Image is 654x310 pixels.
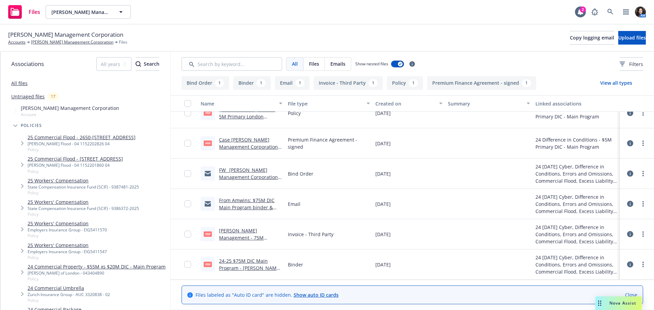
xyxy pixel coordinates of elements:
[604,5,617,19] a: Search
[219,227,264,248] a: [PERSON_NAME] Management - 75M Amwins Invoice.pdf
[204,231,212,236] span: pdf
[375,110,391,117] span: [DATE]
[204,141,212,146] span: pdf
[288,170,313,177] span: Bind Order
[219,197,275,218] a: From Amwins: $75M DIC Main Program binder & invoice.msg
[618,34,646,41] span: Upload files
[375,231,391,238] span: [DATE]
[184,140,191,147] input: Toggle Row Selected
[198,95,285,112] button: Name
[589,76,643,90] button: View all types
[21,104,119,112] span: [PERSON_NAME] Management Corporation
[28,233,107,239] span: Policy
[28,198,139,206] a: 25 Workers' Compensation
[28,276,166,282] span: Policy
[535,136,617,150] div: 24 Difference in Conditions - $5M Primary DIC - Main Program
[625,291,637,298] a: Close
[28,292,110,297] div: Zurich Insurance Group - AUC 3320838 - 02
[618,31,646,45] button: Upload files
[639,200,647,208] a: more
[201,100,275,107] div: Name
[535,254,617,275] div: 24 [DATE] Cyber, Difference in Conditions, Errors and Omissions, Commercial Flood, Excess Liabili...
[369,79,378,87] div: 1
[635,6,646,17] img: photo
[294,292,339,298] a: Show auto ID cards
[620,57,643,71] button: Filters
[570,31,614,45] button: Copy logging email
[47,93,59,100] div: 17
[570,34,614,41] span: Copy logging email
[184,170,191,177] input: Toggle Row Selected
[373,95,446,112] button: Created on
[28,284,110,292] a: 24 Commercial Umbrella
[8,39,26,45] a: Accounts
[219,258,281,278] a: 24-25 $75M DIC Main Program - [PERSON_NAME] Management Inc.pdf
[28,255,107,260] span: Policy
[288,110,301,117] span: Policy
[28,249,107,255] div: Employers Insurance Group - EIG5411547
[533,95,620,112] button: Linked associations
[233,76,271,90] button: Binder
[595,296,642,310] button: Nova Assist
[275,76,310,90] button: Email
[11,80,28,86] a: All files
[288,136,370,150] span: Premium Finance Agreement - signed
[219,136,282,172] a: Case [PERSON_NAME] Management Corporation | B1230AP01139A24 Confirmation of Financed Policy.pdf
[355,61,388,67] span: Show nested files
[136,57,159,71] button: SearchSearch
[28,147,136,152] span: Policy
[28,270,166,276] div: [PERSON_NAME] of London - 043404890
[639,139,647,147] a: more
[409,79,418,87] div: 1
[28,141,136,147] div: [PERSON_NAME] Flood - 04 1152202826 04
[595,296,604,310] div: Drag to move
[256,79,266,87] div: 1
[448,100,522,107] div: Summary
[28,297,110,303] span: Policy
[288,100,362,107] div: File type
[182,57,282,71] input: Search by keyword...
[292,60,298,67] span: All
[51,9,110,16] span: [PERSON_NAME] Management Corporation
[184,200,191,207] input: Toggle Row Selected
[375,200,391,208] span: [DATE]
[28,177,139,184] a: 25 Workers' Compensation
[28,134,136,141] a: 25 Commercial Flood - 2650-[STREET_ADDRESS]
[28,263,166,270] a: 24 Commercial Property - $55M xs $20M DIC - Main Program
[522,79,531,87] div: 1
[588,5,602,19] a: Report a Bug
[215,79,224,87] div: 1
[639,260,647,268] a: more
[196,291,339,298] span: Files labeled as "Auto ID card" are hidden.
[639,109,647,117] a: more
[387,76,423,90] button: Policy
[119,39,127,45] span: Files
[375,140,391,147] span: [DATE]
[295,79,305,87] div: 1
[28,211,139,217] span: Policy
[535,193,617,215] div: 24 [DATE] Cyber, Difference in Conditions, Errors and Omissions, Commercial Flood, Excess Liabili...
[535,224,617,245] div: 24 [DATE] Cyber, Difference in Conditions, Errors and Omissions, Commercial Flood, Excess Liabili...
[309,60,319,67] span: Files
[5,2,43,21] a: Files
[639,230,647,238] a: more
[375,100,435,107] div: Created on
[629,61,643,68] span: Filters
[619,5,633,19] a: Switch app
[288,261,303,268] span: Binder
[375,261,391,268] span: [DATE]
[21,112,119,117] span: Account
[620,61,643,68] span: Filters
[219,106,275,127] a: [PERSON_NAME] MGMT- 5M Primary London Policy.pdf
[136,61,141,67] svg: Search
[29,9,40,15] span: Files
[46,5,131,19] button: [PERSON_NAME] Management Corporation
[219,167,281,195] a: FW_ [PERSON_NAME] Management Corporation - [PERSON_NAME] attached.msg
[184,110,191,116] input: Toggle Row Selected
[28,190,139,196] span: Policy
[639,169,647,178] a: more
[445,95,532,112] button: Summary
[285,95,372,112] button: File type
[535,100,617,107] div: Linked associations
[288,231,333,238] span: Invoice - Third Party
